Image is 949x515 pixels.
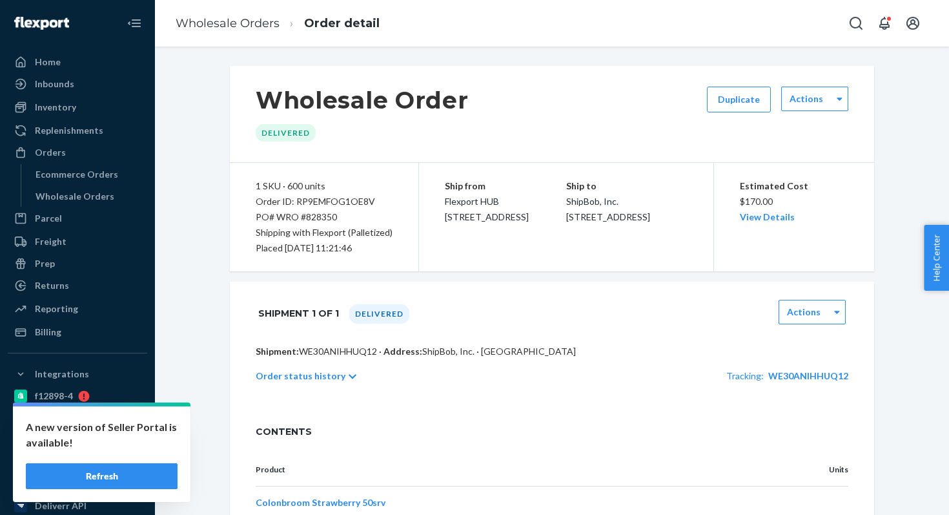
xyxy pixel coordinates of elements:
[35,78,74,90] div: Inbounds
[35,499,87,512] div: Deliverr API
[35,257,55,270] div: Prep
[8,120,147,141] a: Replenishments
[35,368,89,381] div: Integrations
[29,164,148,185] a: Ecommerce Orders
[8,322,147,342] a: Billing
[26,419,178,450] p: A new version of Seller Portal is available!
[35,212,62,225] div: Parcel
[35,146,66,159] div: Orders
[383,346,422,357] span: Address:
[445,196,529,222] span: Flexport HUB [STREET_ADDRESS]
[304,16,380,30] a: Order detail
[256,346,299,357] span: Shipment:
[8,97,147,118] a: Inventory
[256,225,393,240] p: Shipping with Flexport (Palletized)
[256,345,848,358] p: WE30ANIHHUQ12 · ShipBob, Inc. · [GEOGRAPHIC_DATA]
[8,364,147,384] button: Integrations
[256,194,393,209] div: Order ID: RP9EMFOG1OE8V
[35,390,73,403] div: f12898-4
[256,209,393,225] div: PO# WRO #828350
[8,231,147,252] a: Freight
[726,370,764,381] span: Tracking:
[35,326,61,339] div: Billing
[566,178,688,194] p: Ship to
[707,87,771,112] button: Duplicate
[445,178,566,194] p: Ship from
[35,101,76,114] div: Inventory
[8,430,147,450] a: gnzsuz-v5
[8,386,147,406] a: f12898-4
[790,92,823,105] label: Actions
[36,168,118,181] div: Ecommerce Orders
[35,124,103,137] div: Replenishments
[349,304,409,324] div: Delivered
[176,16,280,30] a: Wholesale Orders
[843,10,869,36] button: Open Search Box
[256,496,385,509] button: Colonbroom Strawberry 50srv
[794,464,848,476] p: Units
[14,17,69,30] img: Flexport logo
[924,225,949,291] button: Help Center
[35,56,61,68] div: Home
[256,178,393,194] div: 1 SKU · 600 units
[35,279,69,292] div: Returns
[165,5,390,43] ol: breadcrumbs
[740,178,849,194] p: Estimated Cost
[8,275,147,296] a: Returns
[8,208,147,229] a: Parcel
[8,253,147,274] a: Prep
[900,10,926,36] button: Open account menu
[768,370,848,381] a: WE30ANIHHUQ12
[256,497,385,508] span: Colonbroom Strawberry 50srv
[8,299,147,319] a: Reporting
[258,300,339,327] h1: Shipment 1 of 1
[36,190,114,203] div: Wholesale Orders
[8,74,147,94] a: Inbounds
[35,235,66,248] div: Freight
[121,10,147,36] button: Close Navigation
[566,196,650,222] span: ShipBob, Inc. [STREET_ADDRESS]
[256,240,393,256] div: Placed [DATE] 11:21:46
[740,178,849,225] div: $170.00
[787,306,821,319] label: Actions
[740,211,795,222] a: View Details
[8,408,147,428] a: 6e639d-fc
[26,463,178,489] button: Refresh
[8,452,147,472] a: 5176b9-7b
[8,52,147,72] a: Home
[8,142,147,163] a: Orders
[256,425,848,438] span: CONTENTS
[35,302,78,315] div: Reporting
[29,186,148,207] a: Wholesale Orders
[256,464,773,476] p: Product
[8,474,147,494] a: Amazon
[256,124,316,142] div: Delivered
[872,10,897,36] button: Open notifications
[256,370,345,383] p: Order status history
[256,87,469,114] h1: Wholesale Order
